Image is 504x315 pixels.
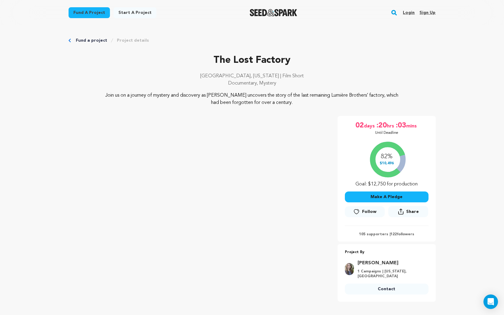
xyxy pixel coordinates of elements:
[364,121,376,130] span: days
[345,284,429,294] a: Contact
[117,37,149,43] a: Project details
[358,259,425,267] a: Goto Riley Allen profile
[376,121,387,130] span: :20
[375,130,398,135] p: Until Deadline
[403,8,415,18] a: Login
[345,249,429,256] p: Project By
[387,121,395,130] span: hrs
[395,121,406,130] span: :03
[388,206,428,217] button: Share
[355,121,364,130] span: 02
[345,206,385,217] a: Follow
[345,263,354,275] img: 8e7ef93ac0d8bd2b.jpg
[69,53,436,68] p: The Lost Factory
[76,37,107,43] a: Fund a project
[105,92,399,106] p: Join us on a journey of mystery and discovery as [PERSON_NAME] uncovers the story of the last rem...
[345,232,429,237] p: 105 supporters | followers
[388,206,428,220] span: Share
[419,8,435,18] a: Sign up
[362,209,377,215] span: Follow
[114,7,156,18] a: Start a project
[69,7,110,18] a: Fund a project
[250,9,297,16] img: Seed&Spark Logo Dark Mode
[250,9,297,16] a: Seed&Spark Homepage
[69,80,436,87] p: Documentary, Mystery
[69,72,436,80] p: [GEOGRAPHIC_DATA], [US_STATE] | Film Short
[406,121,418,130] span: mins
[345,191,429,202] button: Make A Pledge
[390,233,397,236] span: 122
[69,37,436,43] div: Breadcrumb
[483,294,498,309] div: Open Intercom Messenger
[358,269,425,279] p: 1 Campaigns | [US_STATE], [GEOGRAPHIC_DATA]
[406,209,419,215] span: Share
